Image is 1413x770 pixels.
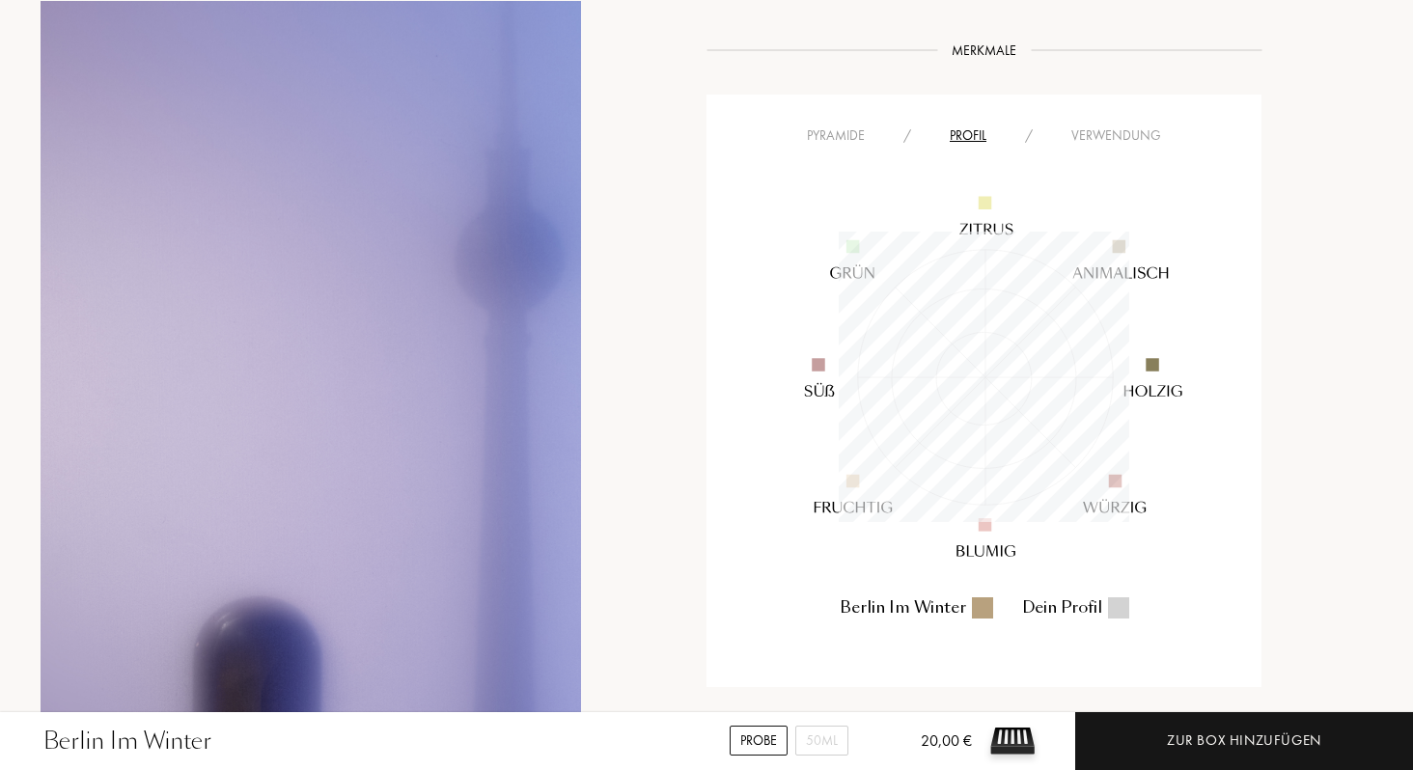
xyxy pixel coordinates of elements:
[884,125,930,146] div: /
[752,145,1217,610] img: radar_desktop_de.svg
[730,726,788,756] div: Probe
[795,726,848,756] div: 50mL
[1006,125,1052,146] div: /
[1052,125,1180,146] div: Verwendung
[788,125,884,146] div: Pyramide
[984,712,1041,770] img: sample box sommelier du parfum
[890,729,972,770] div: 20,00 €
[840,596,966,619] div: Berlin Im Winter
[930,125,1006,146] div: Profil
[43,724,211,758] div: Berlin Im Winter
[1167,729,1321,752] div: Zur Box hinzufügen
[1022,596,1102,619] div: Dein Profil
